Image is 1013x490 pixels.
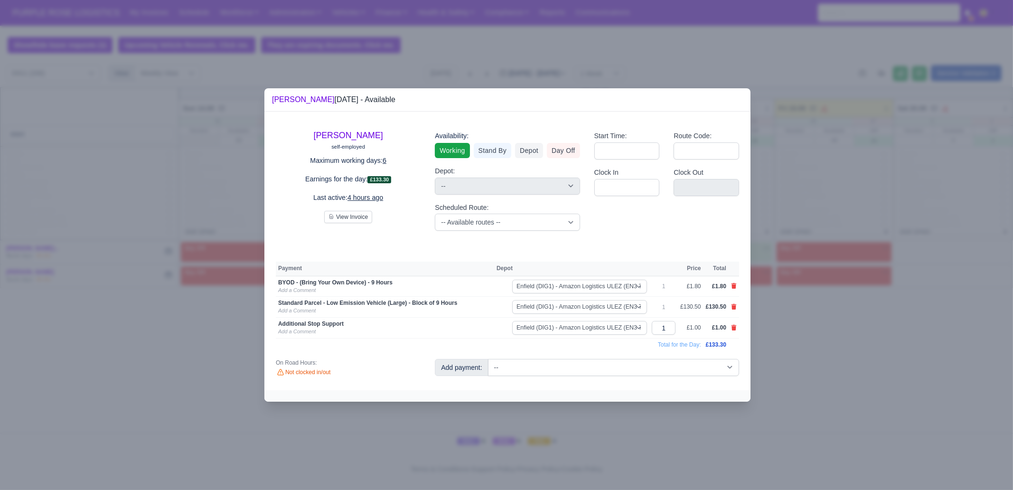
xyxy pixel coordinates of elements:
[276,262,494,276] th: Payment
[658,341,701,348] span: Total for the Day:
[278,329,316,334] a: Add a Comment
[678,262,703,276] th: Price
[515,143,543,158] a: Depot
[278,320,492,328] div: Additional Stop Support
[474,143,511,158] a: Stand By
[712,324,726,331] span: £1.00
[435,202,488,213] label: Scheduled Route:
[706,303,726,310] span: £130.50
[278,287,316,293] a: Add a Comment
[278,308,316,313] a: Add a Comment
[367,176,391,183] span: £133.30
[276,192,421,203] p: Last active:
[435,166,455,177] label: Depot:
[435,359,488,376] div: Add payment:
[276,368,421,377] div: Not clocked in/out
[435,143,469,158] a: Working
[706,341,726,348] span: £133.30
[383,157,386,164] u: 6
[324,211,372,223] button: View Invoice
[547,143,580,158] a: Day Off
[276,155,421,166] p: Maximum working days:
[652,303,675,311] div: 1
[347,194,383,201] u: 4 hours ago
[678,318,703,339] td: £1.00
[272,95,335,104] a: [PERSON_NAME]
[314,131,383,140] a: [PERSON_NAME]
[674,167,703,178] label: Clock Out
[276,359,421,367] div: On Road Hours:
[276,174,421,185] p: Earnings for the day:
[435,131,580,141] div: Availability:
[678,297,703,318] td: £130.50
[674,131,712,141] label: Route Code:
[331,144,365,150] small: self-employed
[678,276,703,297] td: £1.80
[278,279,492,286] div: BYOD - (Bring Your Own Device) - 9 Hours
[652,283,675,290] div: 1
[272,94,395,105] div: [DATE] - Available
[703,262,729,276] th: Total
[594,167,619,178] label: Clock In
[278,299,492,307] div: Standard Parcel - Low Emission Vehicle (Large) - Block of 9 Hours
[594,131,627,141] label: Start Time:
[712,283,726,290] span: £1.80
[494,262,649,276] th: Depot
[966,444,1013,490] iframe: Chat Widget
